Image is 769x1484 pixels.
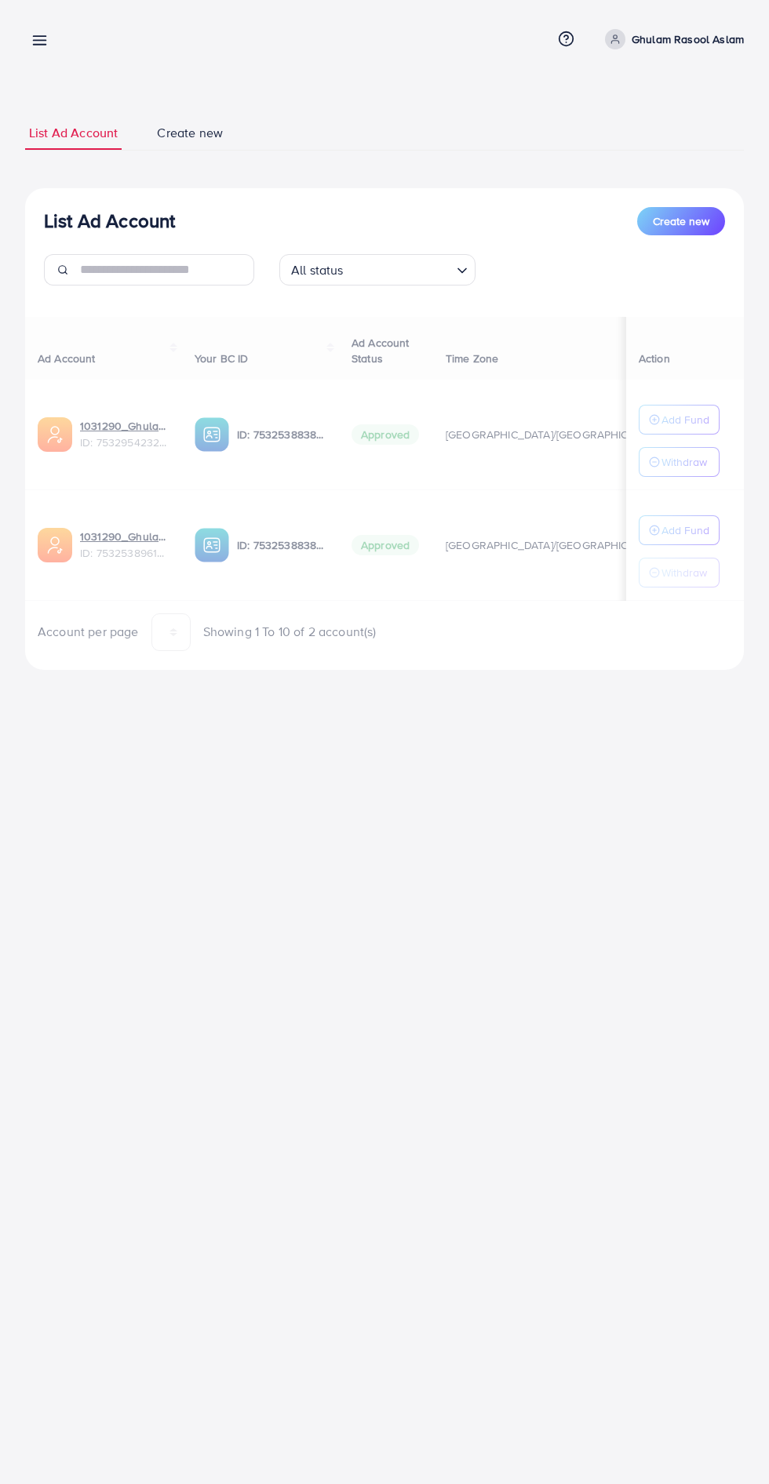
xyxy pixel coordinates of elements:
h3: List Ad Account [44,209,175,232]
span: List Ad Account [29,124,118,142]
div: Search for option [279,254,476,286]
span: Create new [157,124,223,142]
p: Ghulam Rasool Aslam [632,30,744,49]
button: Create new [637,207,725,235]
input: Search for option [348,256,450,282]
a: Ghulam Rasool Aslam [599,29,744,49]
span: Create new [653,213,709,229]
span: All status [288,259,347,282]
